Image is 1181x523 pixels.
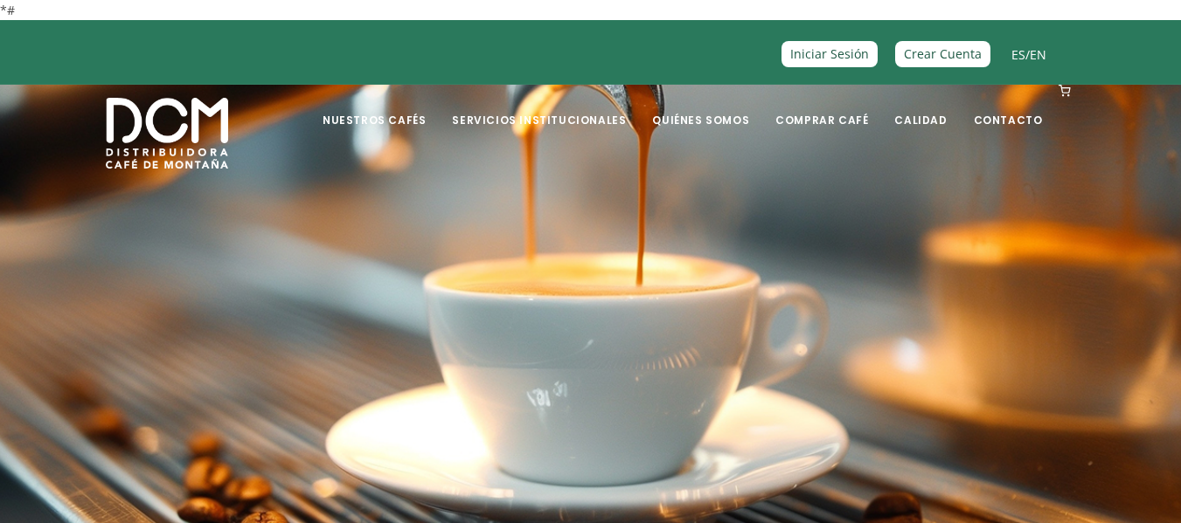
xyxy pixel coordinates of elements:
[895,41,990,66] a: Crear Cuenta
[963,86,1053,127] a: Contacto
[765,86,879,127] a: Comprar Café
[642,86,760,127] a: Quiénes Somos
[1011,45,1046,65] span: /
[884,86,957,127] a: Calidad
[1011,46,1025,63] a: ES
[782,41,878,66] a: Iniciar Sesión
[1030,46,1046,63] a: EN
[441,86,636,127] a: Servicios Institucionales
[312,86,436,127] a: Nuestros Cafés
